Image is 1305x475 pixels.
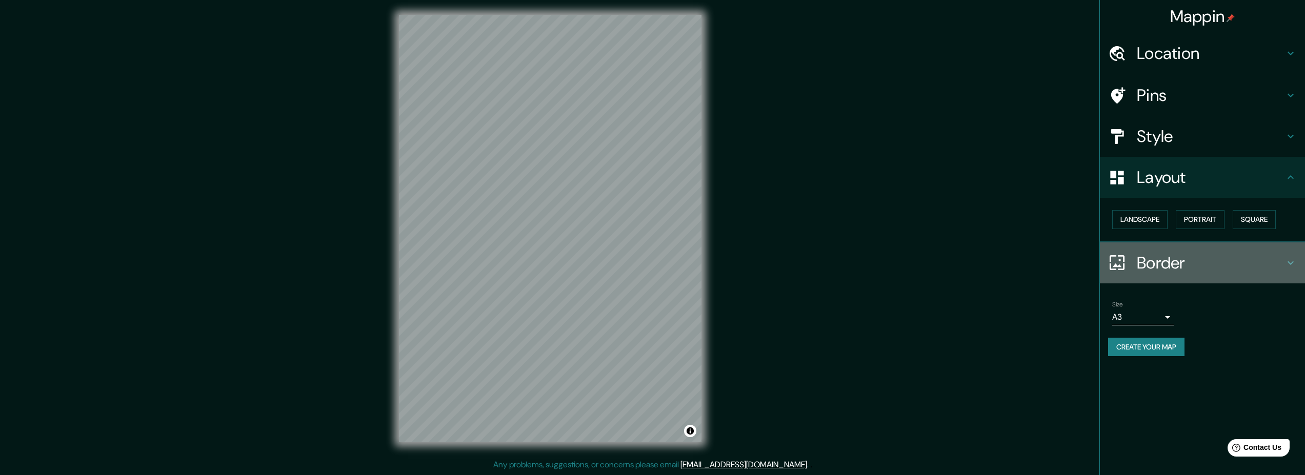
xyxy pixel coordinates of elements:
[1233,210,1276,229] button: Square
[1214,435,1294,464] iframe: Help widget launcher
[1137,126,1284,147] h4: Style
[1112,300,1123,308] label: Size
[399,15,701,442] canvas: Map
[810,459,812,471] div: .
[1100,157,1305,198] div: Layout
[1100,116,1305,157] div: Style
[809,459,810,471] div: .
[1137,85,1284,106] h4: Pins
[1100,75,1305,116] div: Pins
[1137,43,1284,64] h4: Location
[684,425,696,437] button: Toggle attribution
[1137,253,1284,273] h4: Border
[1108,338,1184,357] button: Create your map
[1170,6,1235,27] h4: Mappin
[1112,309,1174,325] div: A3
[493,459,809,471] p: Any problems, suggestions, or concerns please email .
[1100,242,1305,283] div: Border
[1137,167,1284,188] h4: Layout
[1112,210,1168,229] button: Landscape
[1227,14,1235,22] img: pin-icon.png
[1100,33,1305,74] div: Location
[680,459,807,470] a: [EMAIL_ADDRESS][DOMAIN_NAME]
[1176,210,1224,229] button: Portrait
